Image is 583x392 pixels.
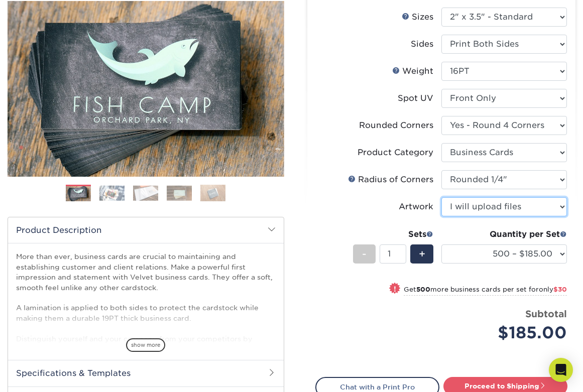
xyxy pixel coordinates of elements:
[99,185,125,201] img: Business Cards 02
[66,181,91,206] img: Business Cards 01
[392,65,433,77] div: Weight
[362,246,367,262] span: -
[358,147,433,159] div: Product Category
[404,286,567,296] small: Get more business cards per set for
[402,11,433,23] div: Sizes
[398,92,433,104] div: Spot UV
[167,185,192,201] img: Business Cards 04
[549,358,573,382] div: Open Intercom Messenger
[394,284,396,294] span: !
[200,184,225,202] img: Business Cards 05
[411,38,433,50] div: Sides
[133,185,158,201] img: Business Cards 03
[539,286,567,293] span: only
[553,286,567,293] span: $30
[126,338,165,352] span: show more
[359,119,433,132] div: Rounded Corners
[441,228,567,240] div: Quantity per Set
[525,308,567,319] strong: Subtotal
[348,174,433,186] div: Radius of Corners
[416,286,430,293] strong: 500
[399,201,433,213] div: Artwork
[8,360,284,386] h2: Specifications & Templates
[8,217,284,243] h2: Product Description
[419,246,425,262] span: +
[353,228,433,240] div: Sets
[449,321,567,345] div: $185.00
